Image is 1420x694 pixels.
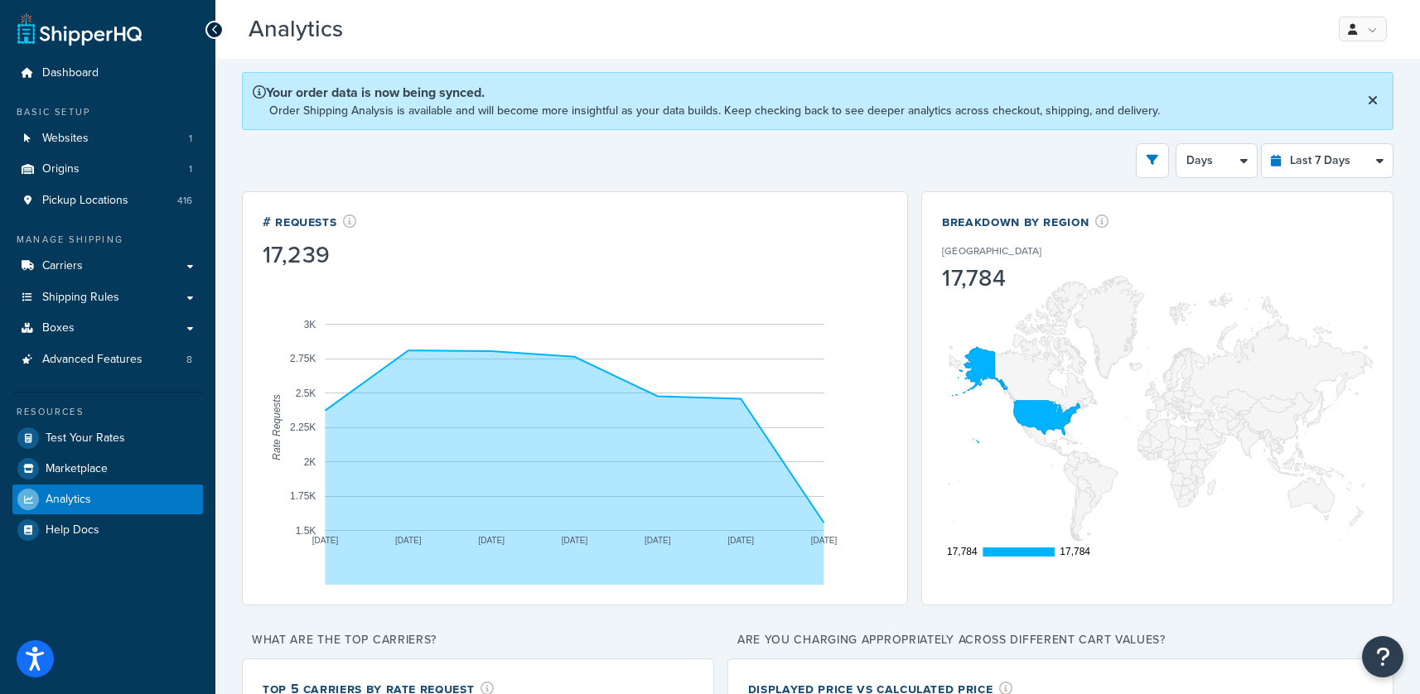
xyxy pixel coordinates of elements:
svg: A chart. [942,252,1373,566]
li: Pickup Locations [12,186,203,216]
p: Order Shipping Analysis is available and will become more insightful as your data builds. Keep ch... [269,102,1160,119]
a: Carriers [12,251,203,282]
text: [DATE] [312,535,339,544]
svg: A chart. [263,270,887,585]
span: 416 [177,194,192,208]
text: [DATE] [478,535,505,544]
span: Shipping Rules [42,291,119,305]
span: Help Docs [46,523,99,537]
span: Test Your Rates [46,431,125,446]
text: 1.5K [296,524,316,536]
a: Origins1 [12,154,203,185]
text: 1.75K [290,490,316,502]
span: 8 [186,353,192,367]
a: Pickup Locations416 [12,186,203,216]
li: Origins [12,154,203,185]
span: Origins [42,162,80,176]
a: Boxes [12,313,203,344]
div: # Requests [263,212,357,231]
span: Advanced Features [42,353,142,367]
span: Pickup Locations [42,194,128,208]
p: What are the top carriers? [242,629,714,652]
div: 17,239 [263,243,357,267]
text: 2K [304,455,316,467]
button: Open Resource Center [1362,636,1403,677]
span: Dashboard [42,66,99,80]
span: Carriers [42,259,83,273]
p: [GEOGRAPHIC_DATA] [942,243,1041,258]
span: Analytics [46,493,91,507]
text: Rate Requests [271,394,283,460]
li: Advanced Features [12,345,203,375]
a: Test Your Rates [12,423,203,453]
a: Websites1 [12,123,203,154]
span: 1 [189,162,192,176]
text: 17,784 [1060,546,1090,557]
a: Shipping Rules [12,282,203,313]
a: Marketplace [12,454,203,484]
p: Are you charging appropriately across different cart values? [727,629,1393,652]
span: Beta [347,22,403,41]
button: open filter drawer [1136,143,1169,178]
text: 17,784 [947,546,978,557]
text: 2.25K [290,422,316,433]
text: 3K [304,318,316,330]
div: Basic Setup [12,105,203,119]
a: Analytics [12,484,203,514]
span: Marketplace [46,462,108,476]
text: [DATE] [562,535,588,544]
span: 1 [189,132,192,146]
div: Resources [12,405,203,419]
span: Boxes [42,321,75,335]
li: Websites [12,123,203,154]
text: [DATE] [811,535,838,544]
a: Advanced Features8 [12,345,203,375]
div: Manage Shipping [12,233,203,247]
h3: Analytics [249,17,1311,42]
div: Breakdown by Region [942,212,1109,231]
a: Dashboard [12,58,203,89]
text: 2.5K [296,387,316,398]
text: [DATE] [727,535,754,544]
a: Help Docs [12,515,203,545]
text: 2.75K [290,353,316,364]
div: 17,784 [942,267,1093,290]
text: [DATE] [395,535,422,544]
span: Websites [42,132,89,146]
text: [DATE] [645,535,671,544]
p: Your order data is now being synced. [253,83,1160,102]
